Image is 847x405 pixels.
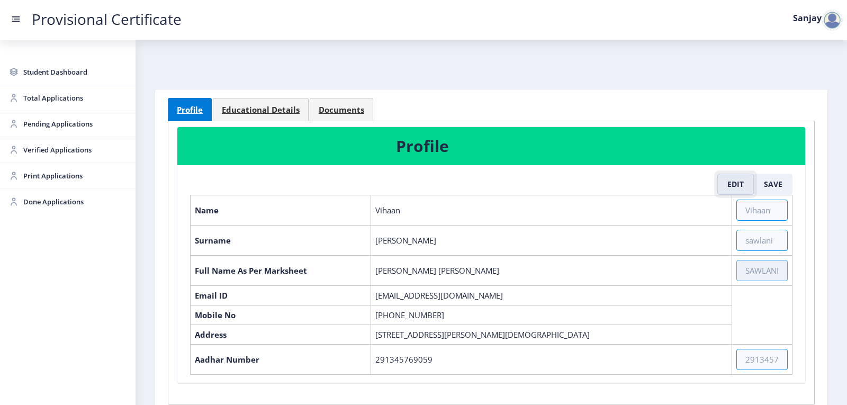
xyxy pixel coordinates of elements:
[793,14,822,22] label: Sanjay
[191,344,371,374] th: Aadhar Number
[21,14,192,25] a: Provisional Certificate
[717,174,754,195] button: Edit
[319,106,364,114] span: Documents
[754,174,792,195] button: Save
[23,195,127,208] span: Done Applications
[23,143,127,156] span: Verified Applications
[191,255,371,285] th: Full Name As Per Marksheet
[371,305,732,325] td: [PHONE_NUMBER]
[191,305,371,325] th: Mobile No
[23,169,127,182] span: Print Applications
[23,92,127,104] span: Total Applications
[736,349,788,370] input: 291345769059
[191,325,371,344] th: Address
[371,285,732,305] td: [EMAIL_ADDRESS][DOMAIN_NAME]
[23,66,127,78] span: Student Dashboard
[191,195,371,225] th: Name
[371,225,732,255] td: [PERSON_NAME]
[736,200,788,221] input: Vihaan
[23,118,127,130] span: Pending Applications
[222,106,300,114] span: Educational Details
[177,106,203,114] span: Profile
[396,136,638,157] h3: Profile
[371,255,732,285] td: [PERSON_NAME] [PERSON_NAME]
[736,260,788,281] input: SAWLANI VIHAAN DHIRAJ LATA
[371,195,732,225] td: Vihaan
[371,344,732,374] td: 291345769059
[191,225,371,255] th: Surname
[191,285,371,305] th: Email ID
[371,325,732,344] td: [STREET_ADDRESS][PERSON_NAME][DEMOGRAPHIC_DATA]
[736,230,788,251] input: sawlani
